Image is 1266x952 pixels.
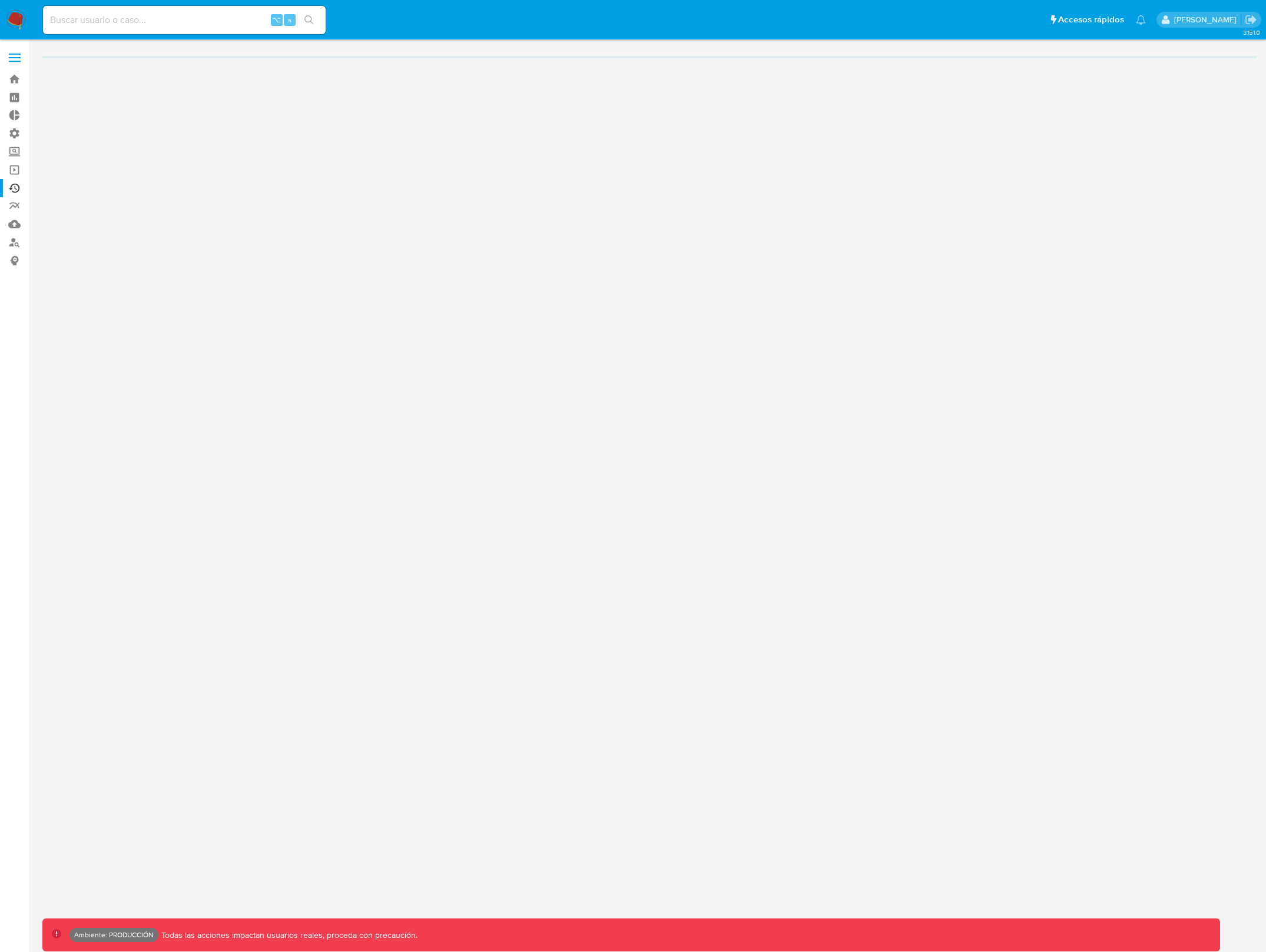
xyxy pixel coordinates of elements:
input: Buscar usuario o caso... [43,12,326,28]
p: gaspar.zanini@mercadolibre.com [1174,14,1241,25]
a: Salir [1245,14,1257,26]
span: Accesos rápidos [1058,14,1124,26]
span: ⌥ [272,14,281,25]
button: search-icon [297,12,321,28]
a: Notificaciones [1136,15,1146,25]
span: s [288,14,291,25]
p: Ambiente: PRODUCCIÓN [74,933,154,937]
p: Todas las acciones impactan usuarios reales, proceda con precaución. [158,930,417,941]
